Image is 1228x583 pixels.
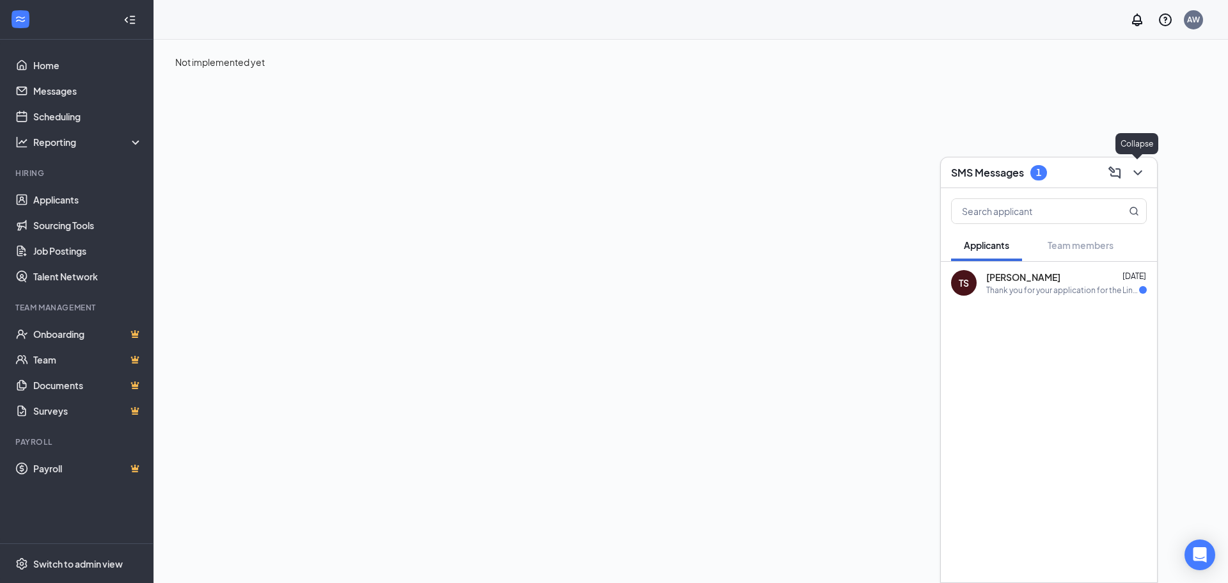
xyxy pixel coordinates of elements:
svg: Analysis [15,136,28,148]
span: Team members [1048,239,1114,251]
a: TeamCrown [33,347,143,372]
h3: SMS Messages [951,166,1024,180]
div: Hiring [15,168,140,179]
div: TS [959,276,969,289]
svg: ChevronDown [1130,165,1145,180]
svg: Collapse [123,13,136,26]
div: Switch to admin view [33,557,123,570]
div: Team Management [15,302,140,313]
a: DocumentsCrown [33,372,143,398]
input: Search applicant [952,199,1103,223]
a: PayrollCrown [33,456,143,481]
svg: ComposeMessage [1107,165,1122,180]
span: [DATE] [1122,271,1146,281]
svg: MagnifyingGlass [1129,206,1139,216]
a: OnboardingCrown [33,321,143,347]
a: Talent Network [33,264,143,289]
a: SurveysCrown [33,398,143,424]
div: Payroll [15,436,140,447]
a: Applicants [33,187,143,212]
a: Messages [33,78,143,104]
div: Not implemented yet [175,55,1206,69]
a: Home [33,52,143,78]
a: Sourcing Tools [33,212,143,238]
span: Applicants [964,239,1009,251]
svg: QuestionInfo [1158,12,1173,28]
div: 1 [1036,167,1041,178]
svg: Settings [15,557,28,570]
div: AW [1187,14,1200,25]
div: Open Intercom Messenger [1185,539,1215,570]
svg: Notifications [1130,12,1145,28]
button: ChevronDown [1126,163,1147,183]
svg: WorkstreamLogo [14,13,27,26]
div: Collapse [1115,133,1158,154]
a: Job Postings [33,238,143,264]
div: Thank you for your application for the Line Cook . We are currently reviewing applications, and w... [986,285,1139,296]
span: [PERSON_NAME] [986,271,1060,284]
button: ComposeMessage [1103,163,1124,183]
a: Scheduling [33,104,143,129]
div: Reporting [33,136,143,148]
